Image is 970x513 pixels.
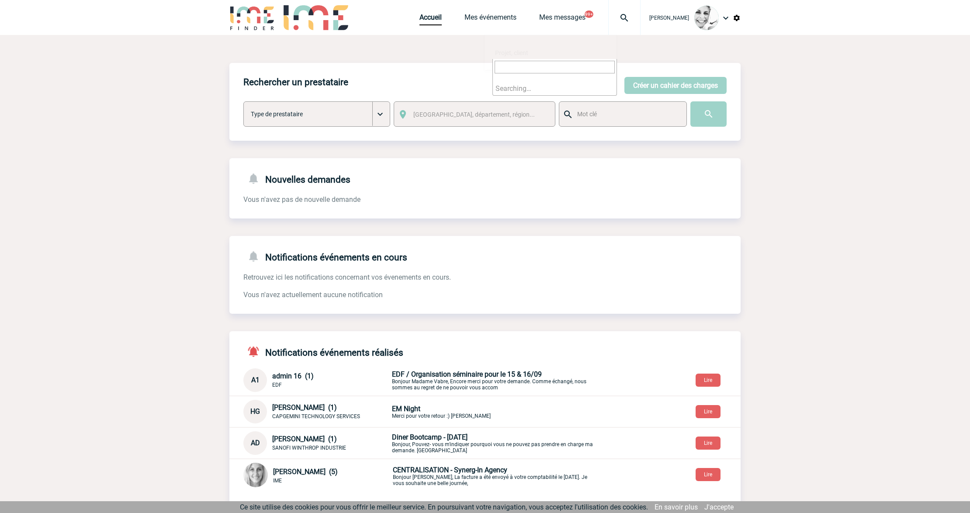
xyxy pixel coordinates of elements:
[243,407,597,415] a: HG [PERSON_NAME] (1) CAPGEMINI TECHNOLOGY SERVICES EM NightMerci pour votre retour :) [PERSON_NAME]
[272,435,337,443] span: [PERSON_NAME] (1)
[243,172,350,185] h4: Nouvelles demandes
[539,13,585,25] a: Mes messages
[243,291,383,299] span: Vous n'avez actuellement aucune notification
[704,503,734,511] a: J'accepte
[649,15,689,21] span: [PERSON_NAME]
[240,503,648,511] span: Ce site utilise des cookies pour vous offrir le meilleur service. En poursuivant votre navigation...
[392,370,542,378] span: EDF / Organisation séminaire pour le 15 & 16/09
[392,405,420,413] span: EM Night
[495,49,528,56] span: Projet, client
[392,405,597,419] p: Merci pour votre retour :) [PERSON_NAME]
[243,400,741,423] div: Conversation privée : Client - Agence
[251,376,260,384] span: A1
[243,345,403,358] h4: Notifications événements réalisés
[392,370,597,391] p: Bonjour Madame Vabre, Encore merci pour votre demande. Comme échangé, nous sommes au regret de ne...
[272,403,337,412] span: [PERSON_NAME] (1)
[464,13,516,25] a: Mes événements
[393,466,507,474] span: CENTRALISATION - Synerg-In Agency
[243,195,360,204] span: Vous n'avez pas de nouvelle demande
[250,407,260,416] span: HG
[272,372,314,380] span: admin 16 (1)
[689,470,727,478] a: Lire
[243,273,451,281] span: Retrouvez ici les notifications concernant vos évenements en cours.
[243,463,741,489] div: Conversation privée : Client - Agence
[585,10,593,18] button: 99+
[229,5,275,30] img: IME-Finder
[696,468,721,481] button: Lire
[243,431,741,455] div: Conversation privée : Client - Agence
[393,466,598,486] p: Bonjour [PERSON_NAME], La facture a été envoyé à votre comptabilité le [DATE]. Je vous souhaite u...
[689,407,727,415] a: Lire
[243,368,741,392] div: Conversation privée : Client - Agence
[273,468,338,476] span: [PERSON_NAME] (5)
[392,433,597,454] p: Bonjour, Pouvez- vous m'indiquer pourquoi vous ne pouvez pas prendre en charge ma demande. [GEOGR...
[696,374,721,387] button: Lire
[413,111,535,118] span: [GEOGRAPHIC_DATA], département, région...
[690,101,727,127] input: Submit
[689,375,727,384] a: Lire
[694,6,719,30] img: 103013-0.jpeg
[273,478,282,484] span: IME
[247,172,265,185] img: notifications-24-px-g.png
[247,250,265,263] img: notifications-24-px-g.png
[272,413,360,419] span: CAPGEMINI TECHNOLOGY SERVICES
[243,375,597,384] a: A1 admin 16 (1) EDF EDF / Organisation séminaire pour le 15 & 16/09Bonjour Madame Vabre, Encore m...
[272,445,346,451] span: SANOFI WINTHROP INDUSTRIE
[243,77,348,87] h4: Rechercher un prestataire
[272,382,282,388] span: EDF
[493,82,617,95] li: Searching…
[392,433,468,441] span: Diner Bootcamp - [DATE]
[655,503,698,511] a: En savoir plus
[243,463,268,487] img: 101029-0.jpg
[419,13,442,25] a: Accueil
[243,471,598,479] a: [PERSON_NAME] (5) IME CENTRALISATION - Synerg-In AgencyBonjour [PERSON_NAME], La facture a été en...
[696,405,721,418] button: Lire
[247,345,265,358] img: notifications-active-24-px-r.png
[243,250,407,263] h4: Notifications événements en cours
[575,108,679,120] input: Mot clé
[689,438,727,447] a: Lire
[696,437,721,450] button: Lire
[243,438,597,447] a: AD [PERSON_NAME] (1) SANOFI WINTHROP INDUSTRIE Diner Bootcamp - [DATE]Bonjour, Pouvez- vous m'ind...
[251,439,260,447] span: AD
